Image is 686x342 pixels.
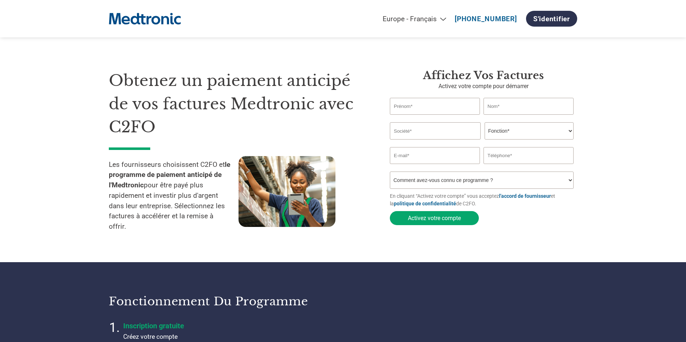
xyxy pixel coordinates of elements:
div: Inavlid Email Address [390,165,480,169]
h3: Fonctionnement du programme [109,294,334,309]
div: Invalid company name or company name is too long [390,140,574,144]
input: Société* [390,122,481,140]
h3: Affichez vos factures [390,69,577,82]
div: Invalid first name or first name is too long [390,115,480,119]
div: Inavlid Phone Number [484,165,574,169]
p: Créez votre compte [123,332,303,341]
h1: Obtenez un paiement anticipé de vos factures Medtronic avec C2FO [109,69,368,139]
h4: Inscription gratuite [123,322,303,330]
p: En cliquant “Activez votre compte” vous acceptez et la de C2FO. [390,192,577,208]
a: [PHONE_NUMBER] [455,15,517,23]
img: supply chain worker [239,156,335,227]
a: politique de confidentialité [394,201,456,206]
strong: le programme de paiement anticipé de l'Medtronic [109,160,230,190]
div: Invalid last name or last name is too long [484,115,574,119]
p: Activez votre compte pour démarrer [390,82,577,91]
button: Activez votre compte [390,211,479,225]
p: Les fournisseurs choisissent C2FO et pour être payé plus rapidement et investir plus d'argent dan... [109,160,239,232]
a: S'identifier [526,11,577,27]
select: Title/Role [485,122,574,140]
input: Invalid Email format [390,147,480,164]
input: Prénom* [390,98,480,115]
input: Téléphone* [484,147,574,164]
a: l'accord de fournisseur [499,193,551,199]
img: Medtronic [109,9,181,29]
